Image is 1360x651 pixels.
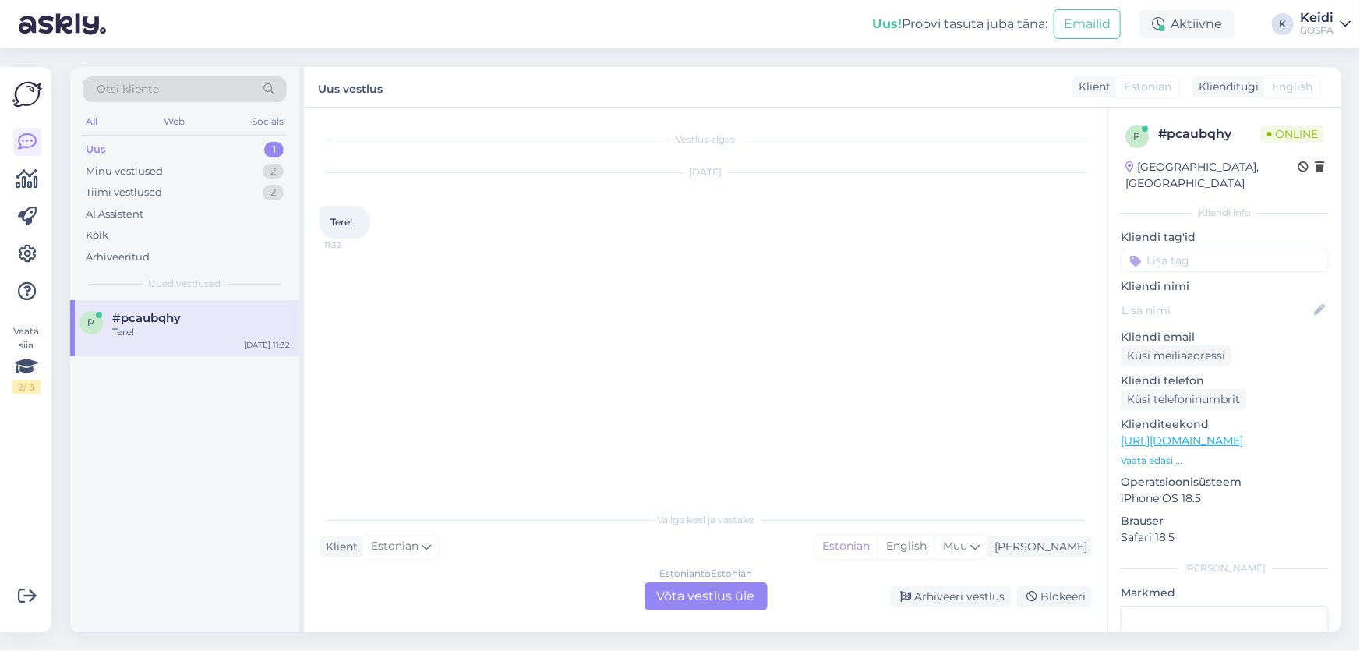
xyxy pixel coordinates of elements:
div: All [83,111,101,132]
div: Vaata siia [12,324,41,394]
p: Kliendi telefon [1121,373,1329,389]
p: Märkmed [1121,585,1329,601]
div: 2 [263,164,284,179]
p: Vaata edasi ... [1121,454,1329,468]
div: Klient [1072,79,1111,95]
div: Blokeeri [1017,586,1092,607]
div: Uus [86,142,106,157]
a: [URL][DOMAIN_NAME] [1121,433,1243,448]
div: 1 [264,142,284,157]
div: English [878,535,934,558]
div: [DATE] [320,165,1092,179]
div: Minu vestlused [86,164,163,179]
span: Muu [943,539,967,553]
div: Socials [249,111,287,132]
p: Safari 18.5 [1121,529,1329,546]
p: Brauser [1121,513,1329,529]
span: #pcaubqhy [112,311,181,325]
div: # pcaubqhy [1158,125,1261,143]
div: [PERSON_NAME] [988,539,1087,555]
div: GOSPA [1300,24,1334,37]
div: K [1272,13,1294,35]
div: Küsi meiliaadressi [1121,345,1231,366]
p: Operatsioonisüsteem [1121,474,1329,490]
input: Lisa nimi [1122,302,1311,319]
div: [GEOGRAPHIC_DATA], [GEOGRAPHIC_DATA] [1125,159,1298,192]
div: Aktiivne [1139,10,1235,38]
div: 2 [263,185,284,200]
p: iPhone OS 18.5 [1121,490,1329,507]
div: Tiimi vestlused [86,185,162,200]
div: Kõik [86,228,108,243]
div: Vestlus algas [320,133,1092,147]
div: 2 / 3 [12,380,41,394]
span: p [88,317,95,328]
div: Tere! [112,325,290,339]
div: Valige keel ja vastake [320,513,1092,527]
button: Emailid [1054,9,1121,39]
p: Kliendi tag'id [1121,229,1329,246]
div: [DATE] 11:32 [244,339,290,351]
div: [PERSON_NAME] [1121,561,1329,575]
div: Klient [320,539,358,555]
div: Web [161,111,189,132]
label: Uus vestlus [318,76,383,97]
input: Lisa tag [1121,249,1329,272]
div: Arhiveeri vestlus [891,586,1011,607]
div: Keidi [1300,12,1334,24]
a: KeidiGOSPA [1300,12,1351,37]
span: Estonian [1124,79,1171,95]
span: Tere! [330,216,352,228]
span: Online [1261,126,1324,143]
div: Klienditugi [1192,79,1259,95]
span: Estonian [371,538,419,555]
span: Uued vestlused [149,277,221,291]
span: English [1272,79,1312,95]
div: Küsi telefoninumbrit [1121,389,1246,410]
span: p [1134,130,1141,142]
div: Võta vestlus üle [645,582,768,610]
p: Kliendi email [1121,329,1329,345]
p: Kliendi nimi [1121,278,1329,295]
div: Proovi tasuta juba täna: [872,15,1047,34]
b: Uus! [872,16,902,31]
div: Estonian [814,535,878,558]
img: Askly Logo [12,80,42,109]
div: Arhiveeritud [86,249,150,265]
div: Kliendi info [1121,206,1329,220]
div: Estonian to Estonian [659,567,752,581]
div: AI Assistent [86,207,143,222]
span: Otsi kliente [97,81,159,97]
p: Klienditeekond [1121,416,1329,433]
span: 11:32 [324,239,383,251]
